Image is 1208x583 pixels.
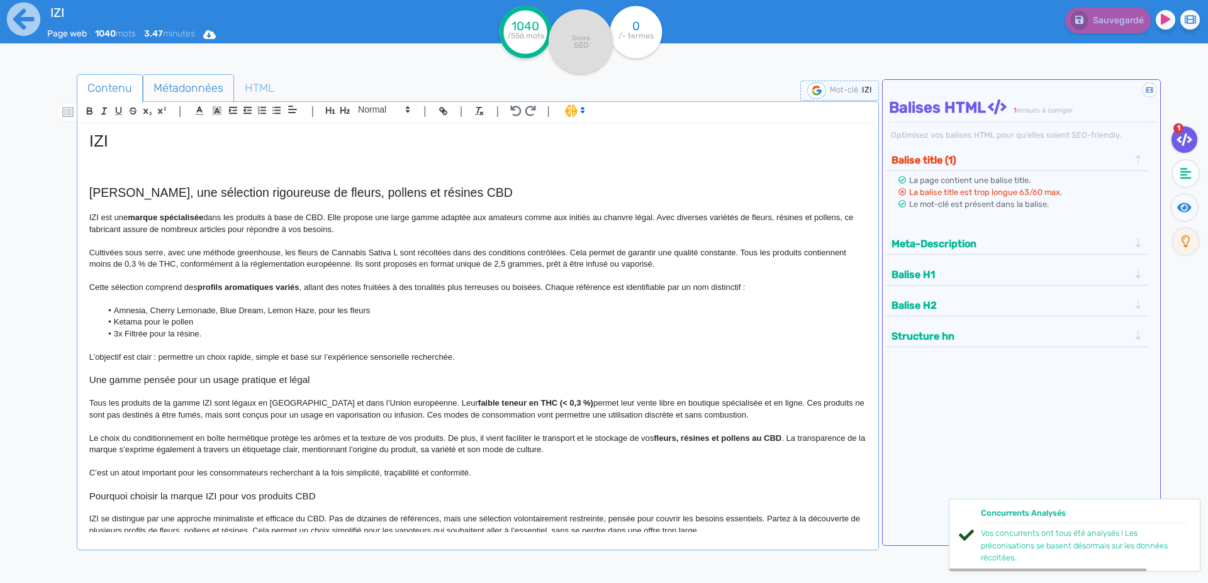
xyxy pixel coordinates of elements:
[574,40,588,50] tspan: SEO
[888,150,1133,170] button: Balise title (1)
[888,326,1133,347] button: Structure hn
[830,85,862,94] span: Mot-clé :
[47,28,87,39] span: Page web
[547,103,550,119] span: |
[478,398,593,408] strong: faible teneur en THC (< 0,3 %)
[95,28,116,39] b: 1040
[89,352,866,363] p: L’objectif est clair : permettre un choix rapide, simple et basé sur l’expérience sensorielle rec...
[77,71,142,105] span: Contenu
[89,467,866,479] p: C’est un atout important pour les consommateurs recherchant à la fois simplicité, traçabilité et ...
[89,247,866,270] p: Cultivées sous serre, avec une méthode greenhouse, les fleurs de Cannabis Sativa L sont récoltées...
[284,102,301,117] span: Aligment
[144,28,163,39] b: 3.47
[101,328,866,340] li: 3x Filtrée pour la résine.
[423,103,427,119] span: |
[89,282,866,293] p: Cette sélection comprend des , allant des notes fruitées à des tonalités plus terreuses ou boisée...
[888,264,1146,285] div: Balise H1
[496,103,499,119] span: |
[889,129,1158,141] div: Optimisez vos balises HTML pour qu’elles soient SEO-friendly.
[981,527,1187,564] div: Vos concurrents ont tous été analysés ! Les préconisations se basent désormais sur les données ré...
[311,103,314,119] span: |
[143,74,234,103] a: Métadonnées
[89,433,866,456] p: Le choix du conditionnement en boîte hermétique protège les arômes et la texture de vos produits....
[981,507,1187,523] div: Concurrents Analysés
[47,3,410,23] input: title
[1093,15,1144,26] span: Sauvegardé
[888,295,1133,316] button: Balise H2
[807,82,826,99] img: google-serp-logo.png
[909,175,1031,185] span: La page contient une balise title.
[143,71,233,105] span: Métadonnées
[909,187,1062,197] span: La balise title est trop longue 63/60 max.
[889,99,1158,117] h4: Balises HTML
[862,85,872,94] span: IZI
[89,374,866,386] h3: Une gamme pensée pour un usage pratique et légal
[888,326,1146,347] div: Structure hn
[77,74,143,103] a: Contenu
[89,397,866,421] p: Tous les produits de la gamme IZI sont légaux en [GEOGRAPHIC_DATA] et dans l’Union européenne. Le...
[1173,123,1183,133] span: 1
[632,19,640,33] tspan: 0
[1014,106,1017,114] span: 1
[1065,8,1151,33] button: Sauvegardé
[101,305,866,316] li: Amnesia, Cherry Lemonade, Blue Dream, Lemon Haze, pour les fleurs
[888,150,1146,170] div: Balise title (1)
[234,74,285,103] a: HTML
[507,31,544,40] tspan: /556 mots
[235,71,284,105] span: HTML
[572,34,590,42] tspan: Score
[654,433,781,443] strong: fleurs, résines et pollens au CBD
[460,103,463,119] span: |
[144,28,195,39] span: minutes
[89,212,866,235] p: IZI est une dans les produits à base de CBD. Elle propose une large gamme adaptée aux amateurs co...
[89,186,866,200] h2: [PERSON_NAME], une sélection rigoureuse de fleurs, pollens et résines CBD
[89,491,866,502] h3: Pourquoi choisir la marque IZI pour vos produits CBD
[95,28,136,39] span: mots
[89,513,866,536] p: IZI se distingue par une approche minimaliste et efficace du CBD. Pas de dizaines de références, ...
[128,213,203,222] strong: marque spécialisée
[888,233,1133,254] button: Meta-Description
[198,282,299,292] strong: profils aromatiques variés
[512,19,539,33] tspan: 1040
[1017,106,1073,114] span: erreurs à corriger
[559,103,589,118] span: I.Assistant
[909,199,1049,209] span: Le mot-clé est présent dans la balise.
[888,264,1133,285] button: Balise H1
[888,295,1146,316] div: Balise H2
[101,316,866,328] li: Ketama pour le pollen
[179,103,182,119] span: |
[89,131,866,151] h1: IZI
[618,31,654,40] tspan: /- termes
[888,233,1146,254] div: Meta-Description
